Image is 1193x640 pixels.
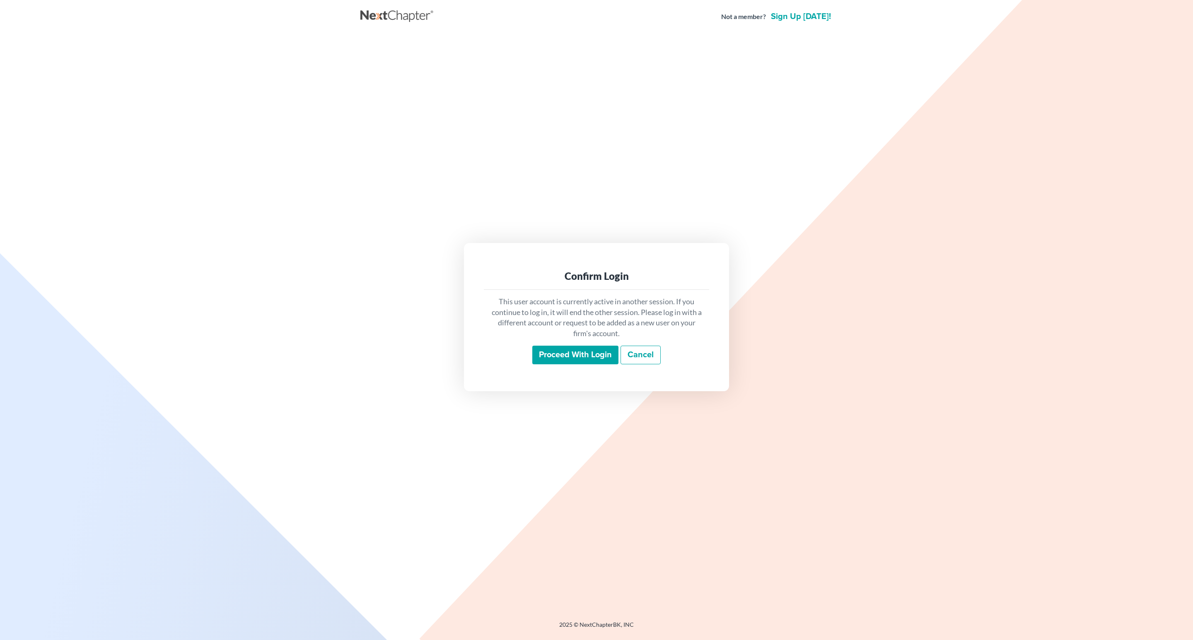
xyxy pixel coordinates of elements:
p: This user account is currently active in another session. If you continue to log in, it will end ... [490,296,703,339]
input: Proceed with login [532,346,618,365]
div: Confirm Login [490,269,703,283]
div: 2025 © NextChapterBK, INC [360,621,833,635]
strong: Not a member? [721,12,766,22]
a: Sign up [DATE]! [769,12,833,21]
a: Cancel [621,346,661,365]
